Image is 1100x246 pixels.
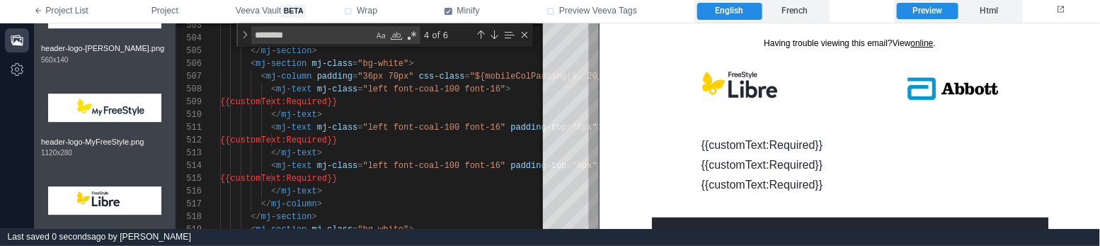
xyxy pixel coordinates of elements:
[317,161,358,171] span: mj-class
[266,72,312,82] span: mj-column
[176,45,202,57] div: 505
[353,72,357,82] span: =
[457,5,480,18] span: Minify
[488,29,500,40] div: Next Match (Enter)
[357,5,377,18] span: Wrap
[505,84,510,94] span: >
[251,46,260,56] span: </
[271,110,281,120] span: </
[312,46,317,56] span: >
[176,121,202,134] div: 511
[353,225,357,235] span: =
[251,59,256,69] span: <
[312,212,317,222] span: >
[317,199,322,209] span: >
[958,3,1019,20] label: Html
[423,26,473,44] div: 4 of 6
[501,27,517,43] div: Find in Selection (⌥⌘L)
[271,161,276,171] span: <
[176,70,202,83] div: 507
[357,123,362,133] span: =
[41,55,68,65] span: 560 x 140
[405,28,419,43] div: Use Regular Expression (⌥⌘R)
[353,59,357,69] span: =
[317,186,322,196] span: >
[176,160,202,172] div: 514
[256,225,306,235] span: mj-section
[897,3,958,20] label: Preview
[256,59,306,69] span: mj-section
[41,136,168,148] span: header-logo-MyFreeStyle.png
[389,28,403,43] div: Match Whole Word (⌥⌘W)
[251,225,256,235] span: <
[176,108,202,121] div: 510
[176,57,202,70] div: 506
[363,161,506,171] span: "left font-coal-100 font-16"
[317,72,353,82] span: padding
[176,198,202,211] div: 517
[281,5,306,18] span: beta
[220,135,338,145] span: {{customText:Required}}
[271,84,276,94] span: <
[697,3,762,20] label: English
[176,211,202,223] div: 518
[317,84,358,94] span: mj-class
[251,212,260,222] span: </
[475,29,486,40] div: Previous Match (⇧Enter)
[559,5,637,18] span: Preview Veeva Tags
[276,161,311,171] span: mj-text
[281,148,316,158] span: mj-text
[511,123,567,133] span: padding-top
[271,148,281,158] span: </
[261,212,312,222] span: mj-section
[519,29,530,40] div: Close (Escape)
[176,83,202,96] div: 508
[374,28,388,43] div: Match Case (⌥⌘C)
[176,223,202,236] div: 519
[600,23,1100,229] iframe: preview
[511,161,567,171] span: padding-top
[271,199,317,209] span: mj-column
[41,147,72,158] span: 1120 x 280
[261,72,266,82] span: <
[236,5,306,18] span: Veeva Vault
[317,148,322,158] span: >
[408,59,413,69] span: >
[419,72,465,82] span: css-class
[408,225,413,235] span: >
[281,186,316,196] span: mj-text
[312,59,353,69] span: mj-class
[317,123,358,133] span: mj-class
[357,59,408,69] span: "bg-white"
[762,3,827,20] label: French
[276,84,311,94] span: mj-text
[176,32,202,45] div: 504
[357,161,362,171] span: =
[317,110,322,120] span: >
[465,72,470,82] span: =
[239,23,251,47] div: Toggle Replace
[220,97,338,107] span: {{customText:Required}}
[261,46,312,56] span: mj-section
[176,134,202,147] div: 512
[176,147,202,160] div: 513
[363,84,506,94] span: "left font-coal-100 font-16"
[41,43,168,55] span: header-logo-[PERSON_NAME].png
[176,172,202,185] div: 515
[220,174,338,184] span: {{customText:Required}}
[363,123,506,133] span: "left font-coal-100 font-16"
[312,225,353,235] span: mj-class
[176,96,202,108] div: 509
[252,27,373,43] textarea: Find
[357,84,362,94] span: =
[276,123,311,133] span: mj-text
[271,186,281,196] span: </
[151,5,178,18] span: Project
